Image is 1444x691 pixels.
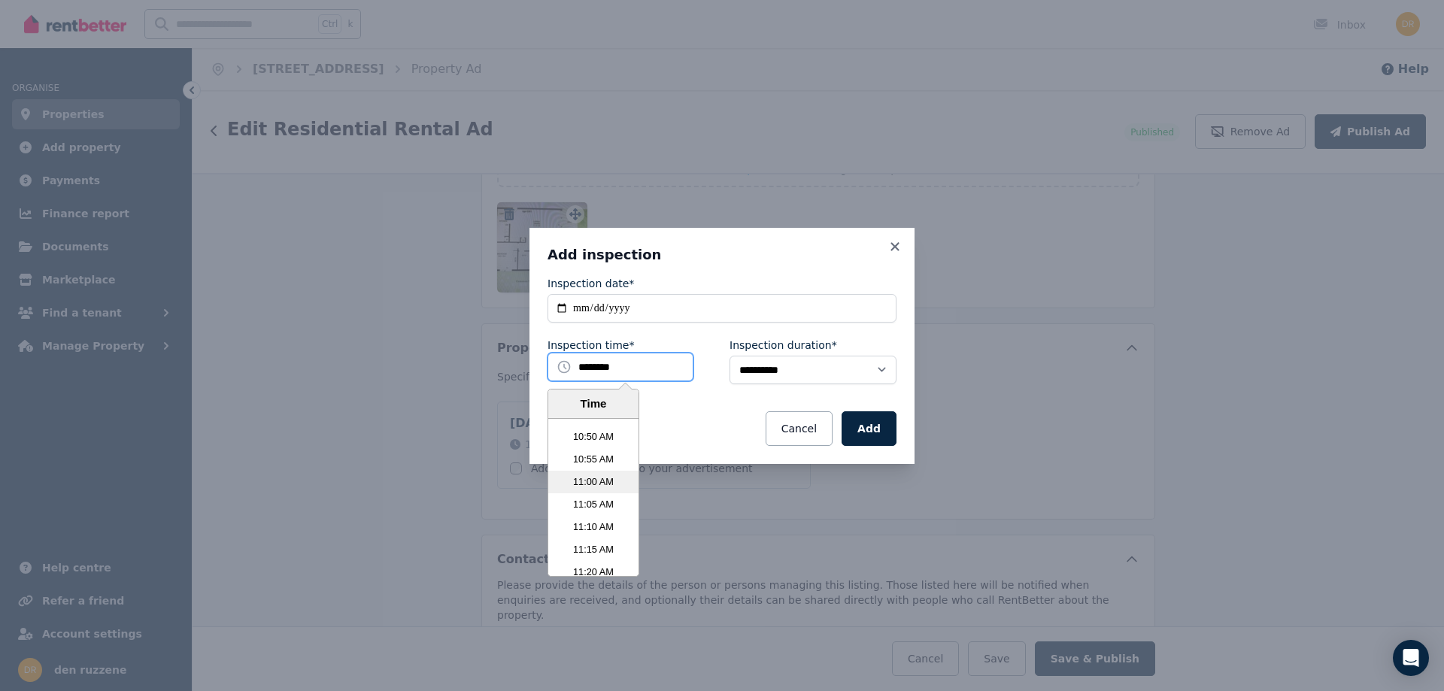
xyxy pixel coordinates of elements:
[730,338,837,353] label: Inspection duration*
[548,561,639,583] li: 11:20 AM
[842,411,896,446] button: Add
[548,538,639,561] li: 11:15 AM
[548,338,634,353] label: Inspection time*
[1393,640,1429,676] div: Open Intercom Messenger
[548,448,639,471] li: 10:55 AM
[548,493,639,516] li: 11:05 AM
[548,276,634,291] label: Inspection date*
[766,411,833,446] button: Cancel
[548,471,639,493] li: 11:00 AM
[548,419,639,576] ul: Time
[548,246,896,264] h3: Add inspection
[548,426,639,448] li: 10:50 AM
[548,516,639,538] li: 11:10 AM
[552,396,635,413] div: Time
